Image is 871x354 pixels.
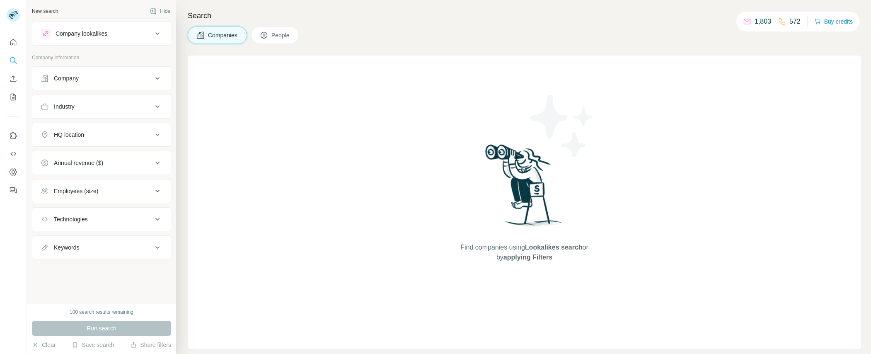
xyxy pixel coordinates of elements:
img: Surfe Illustration - Woman searching with binoculars [481,142,568,235]
button: Search [7,53,20,68]
button: Use Surfe API [7,146,20,161]
button: Company [32,68,171,88]
h4: Search [188,10,861,22]
button: Technologies [32,209,171,229]
div: 100 search results remaining [70,308,133,316]
button: My lists [7,90,20,104]
button: Use Surfe on LinkedIn [7,128,20,143]
div: Employees (size) [54,187,98,195]
div: Company [54,74,79,82]
button: Employees (size) [32,181,171,201]
button: HQ location [32,125,171,145]
div: Industry [54,102,75,111]
button: Company lookalikes [32,24,171,44]
span: Lookalikes search [525,244,583,251]
p: 572 [789,17,801,27]
img: Surfe Illustration - Stars [525,89,599,163]
button: Enrich CSV [7,71,20,86]
button: Annual revenue ($) [32,153,171,173]
button: Feedback [7,183,20,198]
div: HQ location [54,131,84,139]
button: Buy credits [814,16,853,27]
button: Quick start [7,35,20,50]
span: applying Filters [503,254,552,261]
span: People [271,31,290,39]
button: Keywords [32,238,171,257]
button: Dashboard [7,165,20,179]
div: New search [32,7,58,15]
button: Save search [72,341,114,349]
span: Find companies using or by [458,242,590,262]
button: Clear [32,341,56,349]
p: 1,803 [755,17,771,27]
div: Company lookalikes [56,29,107,38]
div: Keywords [54,243,79,252]
button: Hide [144,5,176,17]
div: Annual revenue ($) [54,159,103,167]
div: Technologies [54,215,88,223]
button: Industry [32,97,171,116]
span: Companies [208,31,238,39]
button: Share filters [130,341,171,349]
p: Company information [32,54,171,61]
